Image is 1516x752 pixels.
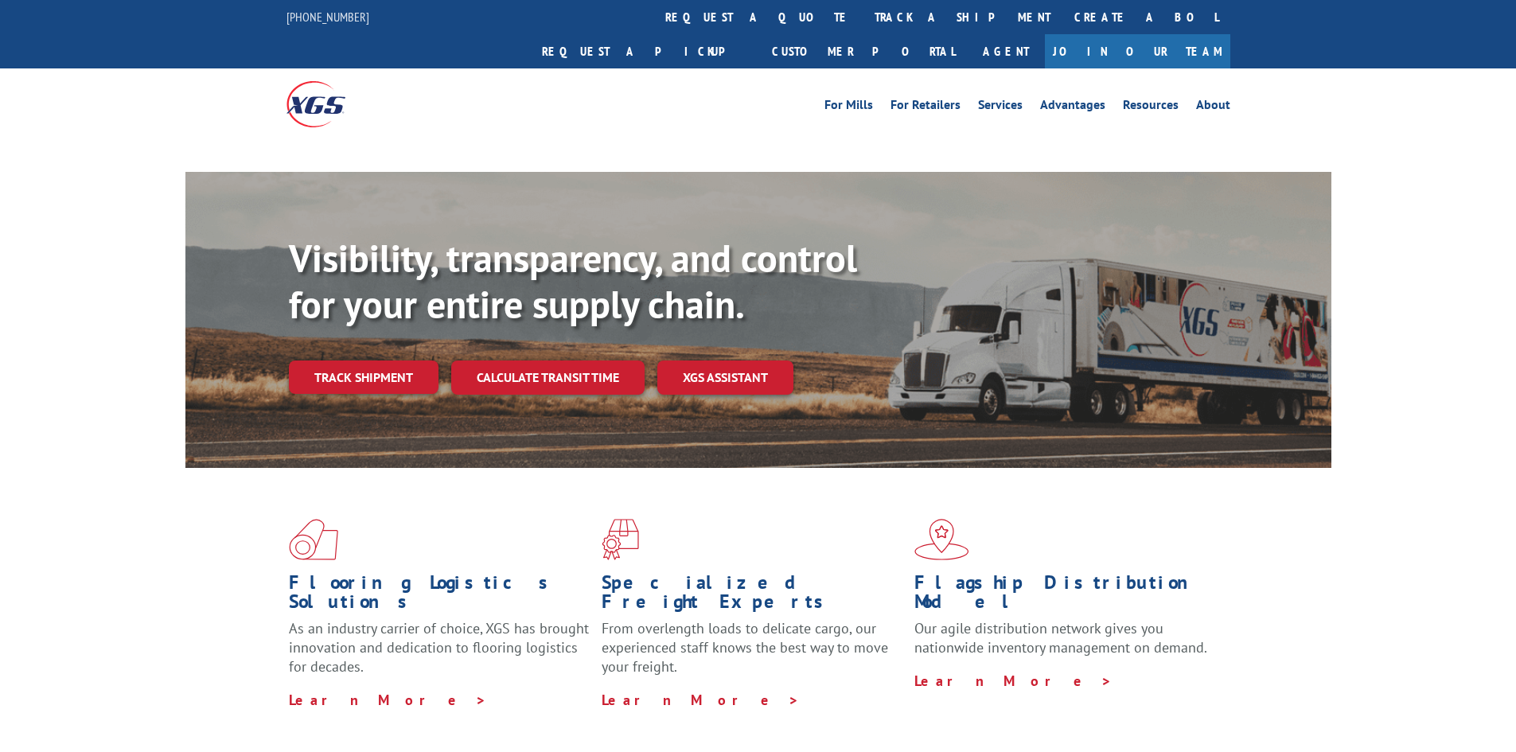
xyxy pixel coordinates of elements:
h1: Flooring Logistics Solutions [289,573,590,619]
a: For Mills [824,99,873,116]
img: xgs-icon-total-supply-chain-intelligence-red [289,519,338,560]
a: XGS ASSISTANT [657,360,793,395]
a: [PHONE_NUMBER] [286,9,369,25]
a: Join Our Team [1045,34,1230,68]
a: Learn More > [602,691,800,709]
span: Our agile distribution network gives you nationwide inventory management on demand. [914,619,1207,657]
a: Services [978,99,1023,116]
a: Request a pickup [530,34,760,68]
p: From overlength loads to delicate cargo, our experienced staff knows the best way to move your fr... [602,619,902,690]
a: Agent [967,34,1045,68]
a: For Retailers [891,99,961,116]
img: xgs-icon-focused-on-flooring-red [602,519,639,560]
h1: Flagship Distribution Model [914,573,1215,619]
b: Visibility, transparency, and control for your entire supply chain. [289,233,857,329]
a: Customer Portal [760,34,967,68]
span: As an industry carrier of choice, XGS has brought innovation and dedication to flooring logistics... [289,619,589,676]
a: Learn More > [289,691,487,709]
a: Resources [1123,99,1179,116]
a: Track shipment [289,360,438,394]
a: Calculate transit time [451,360,645,395]
a: Advantages [1040,99,1105,116]
h1: Specialized Freight Experts [602,573,902,619]
a: Learn More > [914,672,1113,690]
a: About [1196,99,1230,116]
img: xgs-icon-flagship-distribution-model-red [914,519,969,560]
